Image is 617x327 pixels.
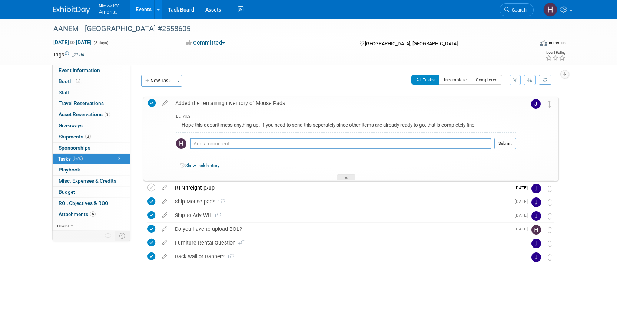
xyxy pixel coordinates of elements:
[171,209,510,222] div: Ship to Adv WH
[105,112,110,117] span: 3
[59,78,82,84] span: Booth
[115,231,130,241] td: Toggle Event Tabs
[500,3,534,16] a: Search
[531,225,541,235] img: Hannah Durbin
[85,134,91,139] span: 3
[59,211,96,217] span: Attachments
[215,200,225,205] span: 1
[53,109,130,120] a: Asset Reservations3
[59,89,70,95] span: Staff
[510,7,527,13] span: Search
[176,138,186,149] img: Hannah Durbin
[176,120,516,132] div: Hope this doesn't mess anything up. If you need to send this seperately since other items are alr...
[158,239,171,246] a: edit
[539,75,551,85] a: Refresh
[59,122,83,128] span: Giveaways
[184,39,228,47] button: Committed
[545,51,565,55] div: Event Rating
[531,197,541,207] img: Jamie Dunn
[90,211,96,217] span: 6
[531,239,541,248] img: Jamie Dunn
[53,98,130,109] a: Travel Reservations
[548,199,552,206] i: Move task
[53,131,130,142] a: Shipments3
[548,40,566,46] div: In-Person
[59,67,100,73] span: Event Information
[471,75,502,85] button: Completed
[171,236,517,249] div: Furniture Rental Question
[515,199,531,204] span: [DATE]
[69,39,76,45] span: to
[99,1,119,9] span: Nimlok KY
[158,226,171,232] a: edit
[53,209,130,220] a: Attachments6
[171,223,510,235] div: Do you have to upload BOL?
[158,253,171,260] a: edit
[59,189,75,195] span: Budget
[158,212,171,219] a: edit
[212,213,221,218] span: 1
[59,111,110,117] span: Asset Reservations
[171,182,510,194] div: RTN freight p/up
[53,220,130,231] a: more
[93,40,109,45] span: (3 days)
[515,226,531,232] span: [DATE]
[490,39,566,50] div: Event Format
[59,200,108,206] span: ROI, Objectives & ROO
[53,6,90,14] img: ExhibitDay
[225,255,234,259] span: 1
[158,198,171,205] a: edit
[59,167,80,173] span: Playbook
[548,101,551,108] i: Move task
[53,198,130,209] a: ROI, Objectives & ROO
[176,114,516,120] div: DETAILS
[53,143,130,153] a: Sponsorships
[53,51,84,58] td: Tags
[548,213,552,220] i: Move task
[236,241,245,246] span: 4
[53,87,130,98] a: Staff
[171,250,517,263] div: Back wall or Banner?
[548,240,552,247] i: Move task
[141,75,175,87] button: New Task
[53,154,130,164] a: Tasks86%
[531,211,541,221] img: Jamie Dunn
[53,76,130,87] a: Booth
[515,213,531,218] span: [DATE]
[102,231,115,241] td: Personalize Event Tab Strip
[365,41,458,46] span: [GEOGRAPHIC_DATA], [GEOGRAPHIC_DATA]
[171,195,510,208] div: Ship Mouse pads
[531,184,541,193] img: Jamie Dunn
[59,178,116,184] span: Misc. Expenses & Credits
[53,120,130,131] a: Giveaways
[53,176,130,186] a: Misc. Expenses & Credits
[531,252,541,262] img: Jamie Dunn
[540,40,547,46] img: Format-Inperson.png
[53,65,130,76] a: Event Information
[51,22,523,36] div: AANEM - [GEOGRAPHIC_DATA] #2558605
[159,100,172,107] a: edit
[548,226,552,233] i: Move task
[158,184,171,191] a: edit
[172,97,516,109] div: Added the remaining inventory of Mouse Pads
[57,222,69,228] span: more
[543,3,557,17] img: Hannah Durbin
[53,39,92,46] span: [DATE] [DATE]
[58,156,83,162] span: Tasks
[73,156,83,161] span: 86%
[439,75,471,85] button: Incomplete
[548,185,552,192] i: Move task
[59,134,91,140] span: Shipments
[185,163,219,168] a: Show task history
[548,254,552,261] i: Move task
[411,75,440,85] button: All Tasks
[99,9,117,15] span: Amerita
[53,164,130,175] a: Playbook
[59,100,104,106] span: Travel Reservations
[72,52,84,58] a: Edit
[494,138,516,149] button: Submit
[74,78,82,84] span: Booth not reserved yet
[59,145,90,151] span: Sponsorships
[531,99,541,109] img: Jamie Dunn
[53,187,130,197] a: Budget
